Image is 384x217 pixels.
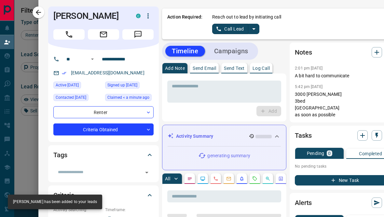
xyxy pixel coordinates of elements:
h2: Criteria [53,190,75,200]
span: Message [122,29,154,40]
p: Pending [307,151,324,156]
svg: Opportunities [265,176,270,181]
span: Active [DATE] [56,82,79,88]
h1: [PERSON_NAME] [53,11,126,21]
p: Log Call [253,66,270,70]
div: condos.ca [136,14,141,18]
div: Sun Aug 17 2025 [105,94,154,103]
p: Action Required: [167,14,202,34]
h2: Tags [53,150,67,160]
span: Claimed < a minute ago [107,94,149,101]
h2: Notes [295,47,312,57]
svg: Calls [213,176,218,181]
p: Add Note [165,66,185,70]
svg: Lead Browsing Activity [200,176,205,181]
div: Criteria Obtained [53,123,154,135]
p: Send Text [224,66,245,70]
p: Timeframe: [105,207,154,213]
a: [EMAIL_ADDRESS][DOMAIN_NAME] [71,70,144,75]
a: Call Lead [212,24,248,34]
h2: Alerts [295,198,312,208]
span: Call [53,29,85,40]
div: Criteria [53,187,154,203]
h2: Tasks [295,130,311,141]
p: 5:42 pm [DATE] [295,84,322,89]
svg: Emails [226,176,231,181]
svg: Agent Actions [278,176,283,181]
span: Signed up [DATE] [107,82,137,88]
div: Sat Aug 16 2025 [53,82,102,91]
div: Tags [53,147,154,163]
svg: Requests [252,176,257,181]
span: Contacted [DATE] [56,94,86,101]
p: All [165,176,170,181]
div: Renter [53,106,154,118]
div: split button [212,24,259,34]
svg: Email Verified [62,71,66,75]
span: Email [88,29,119,40]
button: Timeline [165,46,205,57]
svg: Listing Alerts [239,176,244,181]
p: Reach out to lead by initiating call [212,14,281,20]
div: Fri Aug 23 2024 [53,94,102,103]
button: Campaigns [208,46,255,57]
button: Open [142,168,151,177]
div: Thu Feb 01 2024 [105,82,154,91]
p: Completed [359,151,382,156]
p: generating summary [207,152,250,159]
p: Activity Summary [176,133,213,140]
div: [PERSON_NAME] has been added to your leads [13,197,97,207]
button: Open [89,55,96,63]
p: Actively Searching: [53,207,102,213]
p: 2:01 pm [DATE] [295,66,322,70]
p: 0 [328,151,331,156]
p: Send Email [193,66,216,70]
svg: Notes [187,176,192,181]
div: Activity Summary [168,130,281,142]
